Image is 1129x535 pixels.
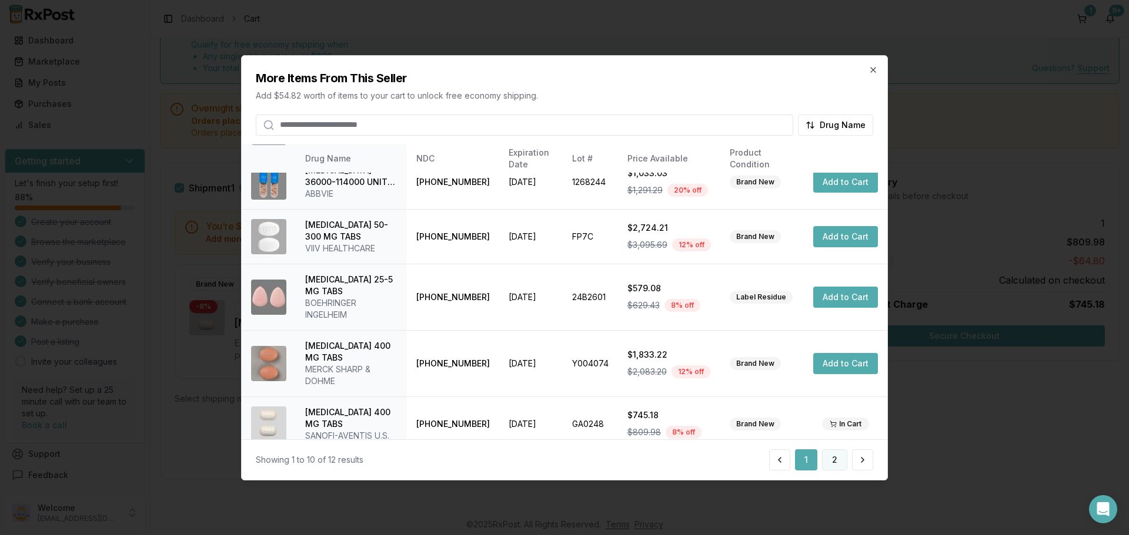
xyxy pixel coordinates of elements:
div: [MEDICAL_DATA] 25-5 MG TABS [305,274,398,297]
button: Add to Cart [813,353,878,374]
th: Drug Name [296,144,407,173]
div: MERCK SHARP & DOHME [305,364,398,387]
td: [PHONE_NUMBER] [407,209,499,264]
td: [PHONE_NUMBER] [407,154,499,209]
div: 8 % off [666,426,702,439]
h2: More Items From This Seller [256,69,873,86]
div: 8 % off [664,299,700,312]
td: [PHONE_NUMBER] [407,330,499,396]
div: Brand New [730,230,781,243]
th: Price Available [618,144,720,173]
td: FP7C [563,209,618,264]
img: Isentress 400 MG TABS [251,346,286,381]
div: [MEDICAL_DATA] 36000-114000 UNIT CPEP [305,164,398,188]
div: VIIV HEALTHCARE [305,243,398,254]
div: Label Residue [730,291,793,304]
div: ABBVIE [305,188,398,200]
td: [DATE] [499,330,562,396]
td: [DATE] [499,154,562,209]
td: [DATE] [499,209,562,264]
td: 24B2601 [563,264,618,330]
span: $1,291.29 [627,184,663,196]
td: [PHONE_NUMBER] [407,396,499,451]
th: Expiration Date [499,144,562,173]
th: Lot # [563,144,618,173]
div: 12 % off [672,365,710,378]
div: In Cart [822,418,869,430]
td: [DATE] [499,264,562,330]
div: Brand New [730,357,781,370]
img: Dovato 50-300 MG TABS [251,219,286,254]
div: Brand New [730,418,781,430]
button: Add to Cart [813,287,878,308]
td: [DATE] [499,396,562,451]
p: Add $54.82 worth of items to your cart to unlock free economy shipping. [256,89,873,101]
span: Drug Name [820,119,866,130]
img: Multaq 400 MG TABS [251,406,286,442]
td: Y004074 [563,330,618,396]
div: SANOFI-AVENTIS U.S. [305,430,398,442]
div: [MEDICAL_DATA] 50-300 MG TABS [305,219,398,243]
th: NDC [407,144,499,173]
span: $3,095.69 [627,239,667,251]
div: BOEHRINGER INGELHEIM [305,297,398,321]
div: $1,033.03 [627,167,711,179]
span: $809.98 [627,426,661,438]
td: 1268244 [563,154,618,209]
button: Add to Cart [813,226,878,247]
div: Showing 1 to 10 of 12 results [256,454,363,466]
button: Add to Cart [813,171,878,193]
div: $745.18 [627,409,711,421]
div: [MEDICAL_DATA] 400 MG TABS [305,406,398,430]
div: $2,724.21 [627,222,711,234]
div: $579.08 [627,282,711,294]
button: Drug Name [798,114,873,135]
div: 20 % off [667,184,708,197]
span: $2,083.20 [627,366,667,378]
div: [MEDICAL_DATA] 400 MG TABS [305,340,398,364]
button: 2 [822,449,847,470]
button: 1 [795,449,817,470]
td: GA0248 [563,396,618,451]
td: [PHONE_NUMBER] [407,264,499,330]
div: Brand New [730,176,781,189]
th: Product Condition [720,144,804,173]
img: Creon 36000-114000 UNIT CPEP [251,164,286,200]
img: Glyxambi 25-5 MG TABS [251,280,286,315]
span: $629.43 [627,300,660,311]
div: 12 % off [672,238,711,251]
div: $1,833.22 [627,349,711,361]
